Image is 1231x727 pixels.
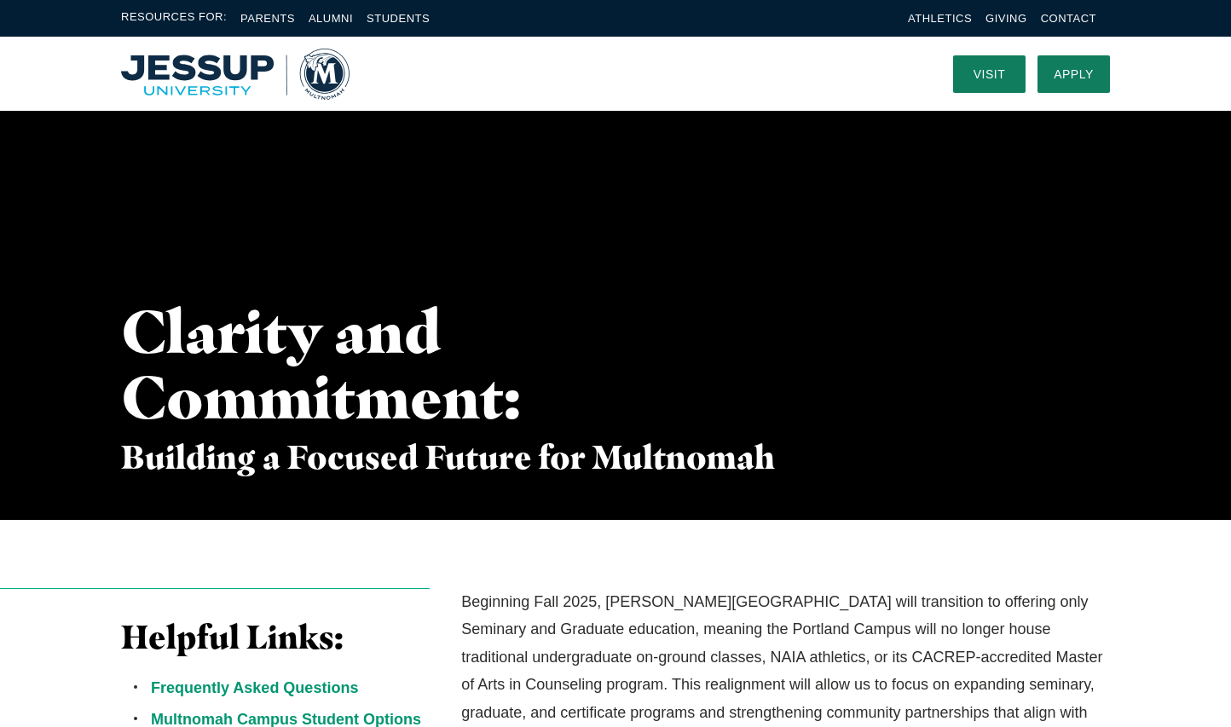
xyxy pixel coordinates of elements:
span: Resources For: [121,9,227,28]
a: Students [367,12,430,25]
h3: Helpful Links: [121,618,430,657]
a: Frequently Asked Questions [151,679,358,696]
h3: Building a Focused Future for Multnomah [121,438,780,477]
img: Multnomah University Logo [121,49,350,100]
a: Parents [240,12,295,25]
a: Visit [953,55,1026,93]
a: Alumni [309,12,353,25]
h1: Clarity and Commitment: [121,298,515,430]
a: Home [121,49,350,100]
a: Contact [1041,12,1096,25]
a: Apply [1037,55,1110,93]
a: Athletics [908,12,972,25]
a: Giving [985,12,1027,25]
